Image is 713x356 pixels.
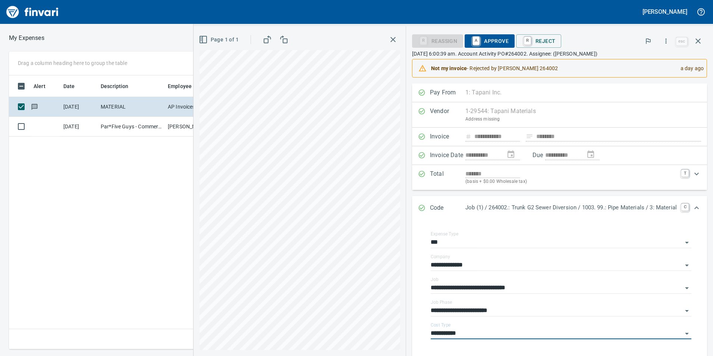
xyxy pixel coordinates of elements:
span: Reject [522,35,555,47]
button: Open [682,306,692,316]
span: Description [101,82,138,91]
span: Page 1 of 1 [200,35,239,44]
a: T [681,169,689,177]
span: Description [101,82,129,91]
label: Job Phase [431,300,452,305]
a: esc [676,37,687,46]
td: MATERIAL [98,97,165,117]
button: Open [682,283,692,293]
p: My Expenses [9,34,44,43]
span: Alert [34,82,55,91]
p: Code [430,203,465,213]
button: Open [682,260,692,271]
td: [PERSON_NAME] [165,117,221,137]
label: Cost Type [431,323,451,327]
span: Has messages [31,104,38,109]
button: AApprove [465,34,515,48]
button: Open [682,328,692,339]
p: (basis + $0.00 Wholesale tax) [465,178,677,185]
td: [DATE] [60,117,98,137]
nav: breadcrumb [9,34,44,43]
span: Employee [168,82,201,91]
label: Job [431,277,439,282]
td: [DATE] [60,97,98,117]
td: Par*Five Guys - Commer [GEOGRAPHIC_DATA] [GEOGRAPHIC_DATA] [98,117,165,137]
button: Open [682,237,692,248]
div: Expand [412,196,707,221]
span: Close invoice [674,32,707,50]
div: a day ago [675,62,704,75]
td: AP Invoices [165,97,221,117]
span: Approve [471,35,509,47]
div: Expand [412,165,707,190]
strong: Not my invoice [431,65,467,71]
span: Date [63,82,85,91]
a: C [681,203,689,211]
span: Alert [34,82,45,91]
span: Employee [168,82,192,91]
label: Company [431,254,450,259]
p: Job (1) / 264002.: Trunk G2 Sewer Diversion / 1003. 99.: Pipe Materials / 3: Material [465,203,677,212]
button: RReject [516,34,561,48]
span: Date [63,82,75,91]
button: More [658,33,674,49]
p: [DATE] 6:00:39 am. Account Activity PO#264002. Assignee: ([PERSON_NAME]) [412,50,707,57]
p: Drag a column heading here to group the table [18,59,127,67]
h5: [PERSON_NAME] [643,8,687,16]
img: Finvari [4,3,60,21]
label: Expense Type [431,232,458,236]
p: Total [430,169,465,185]
button: Flag [640,33,656,49]
div: Reassign [412,37,463,44]
div: - Rejected by [PERSON_NAME] 264002 [431,62,675,75]
a: A [472,37,480,45]
a: R [524,37,531,45]
button: [PERSON_NAME] [641,6,689,18]
button: Page 1 of 1 [197,33,242,47]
